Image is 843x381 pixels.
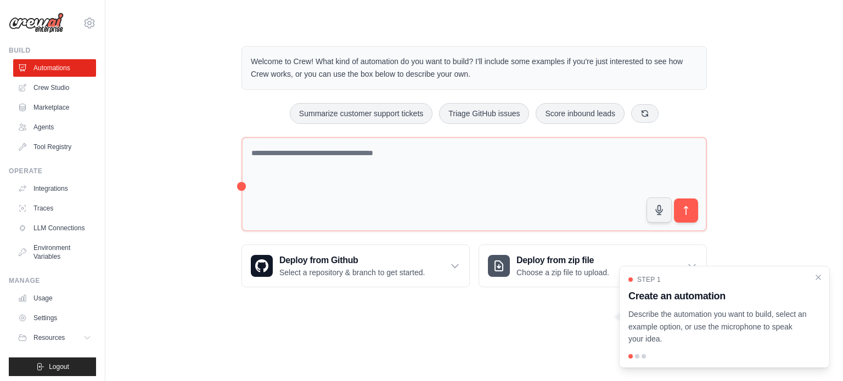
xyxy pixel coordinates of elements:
p: Choose a zip file to upload. [516,267,609,278]
span: Resources [33,333,65,342]
a: Tool Registry [13,138,96,156]
a: Usage [13,289,96,307]
span: Step 1 [637,275,661,284]
p: Welcome to Crew! What kind of automation do you want to build? I'll include some examples if you'... [251,55,698,81]
a: Environment Variables [13,239,96,265]
button: Close walkthrough [814,273,823,282]
iframe: Chat Widget [788,328,843,381]
a: Settings [13,309,96,327]
a: Marketplace [13,99,96,116]
h3: Create an automation [628,288,807,304]
a: Traces [13,200,96,217]
div: Build [9,46,96,55]
a: Crew Studio [13,79,96,96]
button: Resources [13,329,96,346]
div: Operate [9,167,96,175]
button: Score inbound leads [536,103,625,124]
h3: Deploy from zip file [516,254,609,267]
a: Integrations [13,180,96,197]
p: Describe the automation you want to build, select an example option, or use the microphone to spe... [628,308,807,345]
span: Logout [49,362,69,371]
img: Logo [9,13,64,33]
p: Select a repository & branch to get started. [279,267,425,278]
div: Manage [9,276,96,285]
button: Triage GitHub issues [439,103,529,124]
button: Summarize customer support tickets [290,103,432,124]
a: Automations [13,59,96,77]
a: Agents [13,118,96,136]
a: LLM Connections [13,219,96,237]
button: Logout [9,357,96,376]
h3: Deploy from Github [279,254,425,267]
